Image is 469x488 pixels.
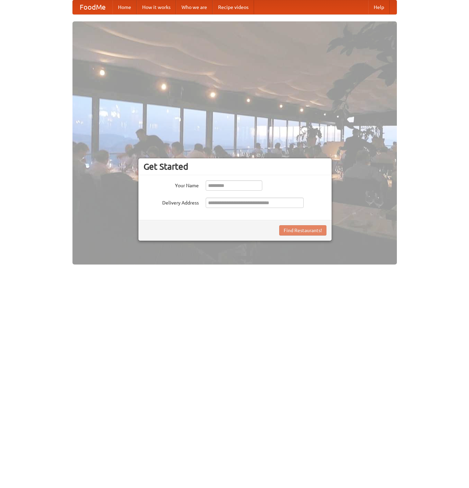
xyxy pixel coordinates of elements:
[137,0,176,14] a: How it works
[279,225,326,236] button: Find Restaurants!
[73,0,113,14] a: FoodMe
[113,0,137,14] a: Home
[144,198,199,206] label: Delivery Address
[213,0,254,14] a: Recipe videos
[144,180,199,189] label: Your Name
[368,0,390,14] a: Help
[176,0,213,14] a: Who we are
[144,161,326,172] h3: Get Started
